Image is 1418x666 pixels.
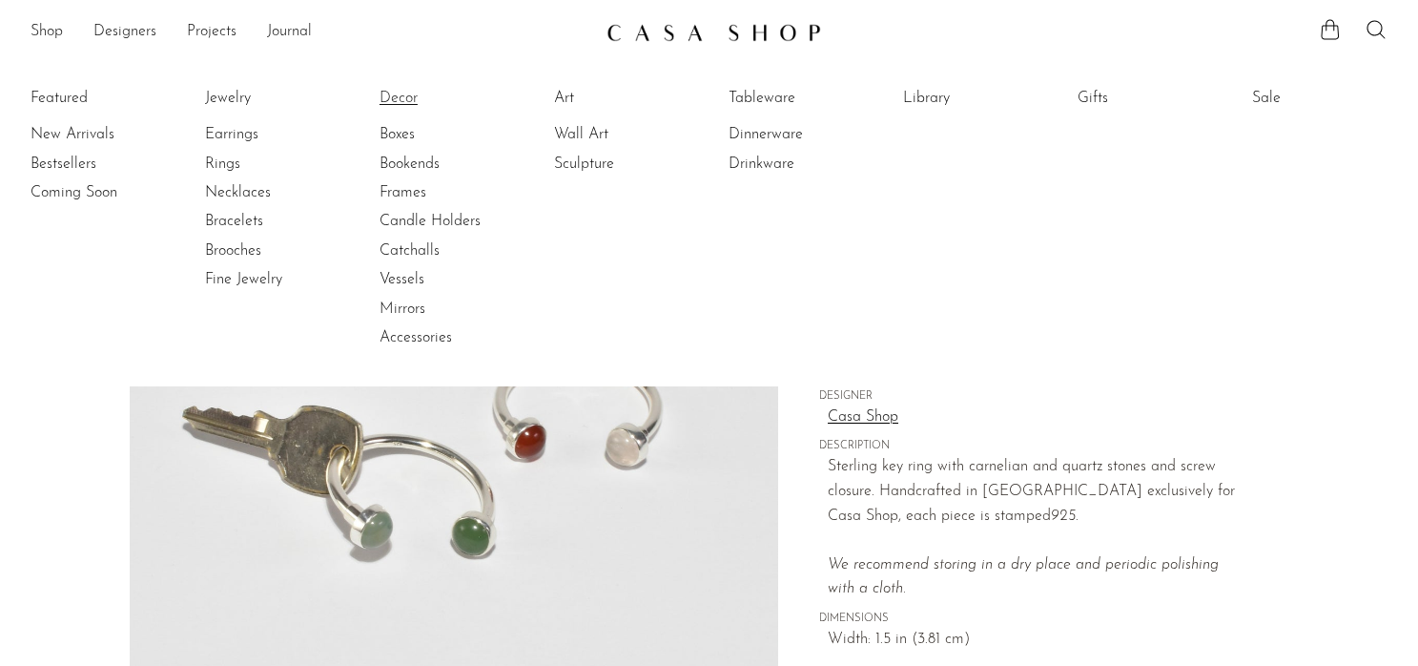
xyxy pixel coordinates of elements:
a: Decor [380,88,523,109]
span: DESIGNER [819,388,1248,406]
a: Candle Holders [380,211,523,232]
a: Mirrors [380,299,523,320]
a: Wall Art [554,124,697,145]
ul: Decor [380,84,523,353]
a: Gifts [1078,88,1221,109]
i: We recommend storing in a dry place and periodic polishing with a cloth. [828,557,1219,597]
a: Dinnerware [729,124,872,145]
a: Coming Soon [31,182,174,203]
span: DIMENSIONS [819,611,1248,628]
a: Bestsellers [31,154,174,175]
ul: Tableware [729,84,872,178]
a: Casa Shop [828,406,1248,430]
a: Brooches [205,240,348,261]
ul: Featured [31,120,174,207]
a: Sale [1252,88,1395,109]
a: Art [554,88,697,109]
a: Tableware [729,88,872,109]
a: New Arrivals [31,124,174,145]
a: Designers [93,20,156,45]
ul: Library [903,84,1046,120]
ul: NEW HEADER MENU [31,16,591,49]
a: Drinkware [729,154,872,175]
a: Boxes [380,124,523,145]
a: Sculpture [554,154,697,175]
a: Jewelry [205,88,348,109]
a: Catchalls [380,240,523,261]
em: 925 [1051,509,1076,524]
a: Rings [205,154,348,175]
a: Shop [31,20,63,45]
a: Fine Jewelry [205,269,348,290]
span: Width: 1.5 in (3.81 cm) [828,628,1248,653]
a: Bookends [380,154,523,175]
a: Projects [187,20,236,45]
a: Vessels [380,269,523,290]
ul: Jewelry [205,84,348,295]
a: Library [903,88,1046,109]
a: Accessories [380,327,523,348]
a: Bracelets [205,211,348,232]
span: DESCRIPTION [819,438,1248,455]
a: Frames [380,182,523,203]
p: Sterling key ring with carnelian and quartz stones and screw closure. Handcrafted in [GEOGRAPHIC_... [828,455,1248,602]
ul: Sale [1252,84,1395,120]
a: Journal [267,20,312,45]
a: Necklaces [205,182,348,203]
ul: Gifts [1078,84,1221,120]
ul: Art [554,84,697,178]
nav: Desktop navigation [31,16,591,49]
a: Earrings [205,124,348,145]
